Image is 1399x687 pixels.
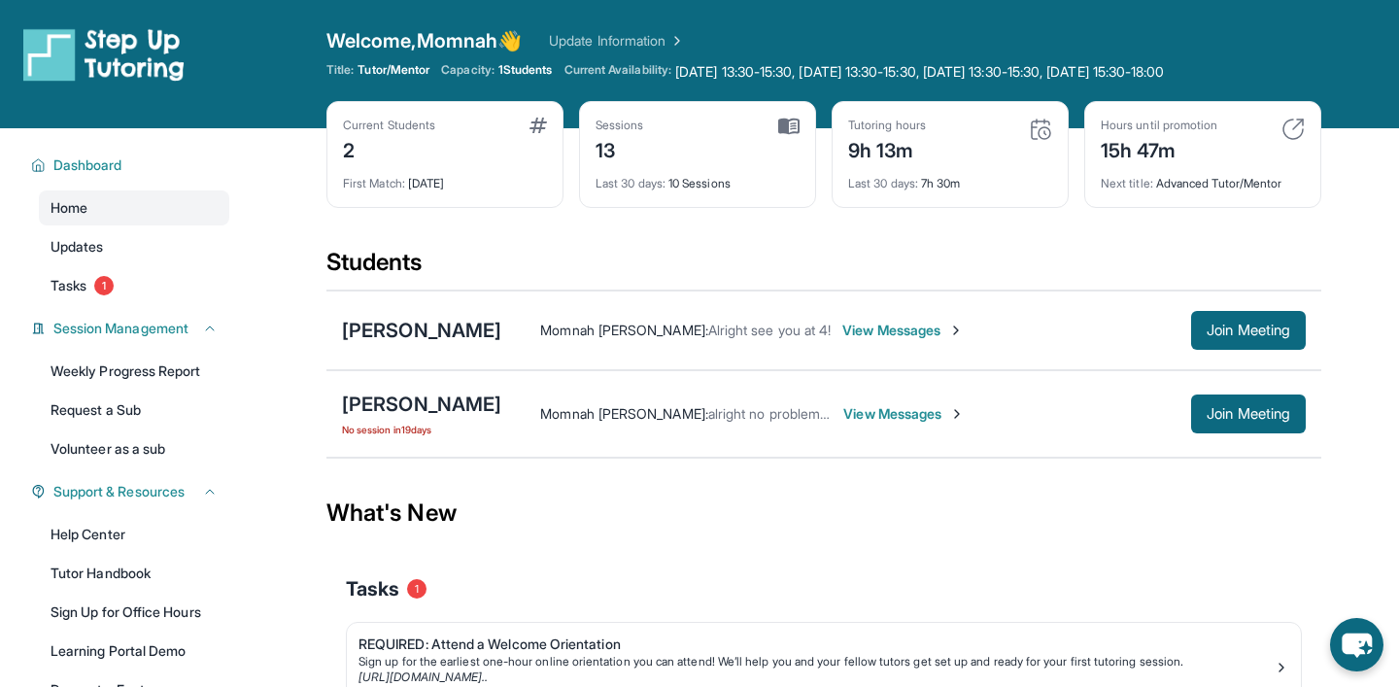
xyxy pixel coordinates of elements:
a: Request a Sub [39,393,229,428]
img: logo [23,27,185,82]
button: Join Meeting [1191,395,1306,433]
button: chat-button [1330,618,1383,671]
span: Join Meeting [1207,325,1290,336]
span: Home [51,198,87,218]
span: Join Meeting [1207,408,1290,420]
img: Chevron Right [665,31,685,51]
div: 2 [343,133,435,164]
img: Chevron-Right [948,323,964,338]
div: 9h 13m [848,133,926,164]
button: Join Meeting [1191,311,1306,350]
span: First Match : [343,176,405,190]
a: Help Center [39,517,229,552]
div: 10 Sessions [596,164,800,191]
span: Last 30 days : [596,176,665,190]
button: Support & Resources [46,482,218,501]
a: Sign Up for Office Hours [39,595,229,630]
button: Session Management [46,319,218,338]
a: Tasks1 [39,268,229,303]
span: alright no problem! does 6pm [DATE] work? [708,405,976,422]
div: Students [326,247,1321,290]
span: Next title : [1101,176,1153,190]
div: Advanced Tutor/Mentor [1101,164,1305,191]
div: 15h 47m [1101,133,1217,164]
span: Session Management [53,319,188,338]
span: 1 Students [498,62,553,78]
span: View Messages [843,404,965,424]
a: Weekly Progress Report [39,354,229,389]
span: Updates [51,237,104,257]
span: Welcome, Momnah 👋 [326,27,522,54]
div: [PERSON_NAME] [342,317,501,344]
div: Hours until promotion [1101,118,1217,133]
span: View Messages [842,321,964,340]
div: Sessions [596,118,644,133]
img: card [1281,118,1305,141]
div: [DATE] [343,164,547,191]
span: No session in 19 days [342,422,501,437]
span: Current Availability: [564,62,671,82]
span: Dashboard [53,155,122,175]
span: Tutor/Mentor [358,62,429,78]
a: Learning Portal Demo [39,634,229,669]
img: card [1029,118,1052,141]
button: Dashboard [46,155,218,175]
span: 1 [94,276,114,295]
div: [PERSON_NAME] [342,391,501,418]
span: Last 30 days : [848,176,918,190]
div: 7h 30m [848,164,1052,191]
span: Tasks [346,575,399,602]
div: REQUIRED: Attend a Welcome Orientation [358,635,1274,654]
span: Momnah [PERSON_NAME] : [540,322,707,338]
a: Volunteer as a sub [39,431,229,466]
span: [DATE] 13:30-15:30, [DATE] 13:30-15:30, [DATE] 13:30-15:30, [DATE] 15:30-18:00 [675,62,1164,82]
a: Tutor Handbook [39,556,229,591]
img: card [778,118,800,135]
span: 1 [407,579,427,599]
div: 13 [596,133,644,164]
span: Momnah [PERSON_NAME] : [540,405,707,422]
span: Tasks [51,276,86,295]
a: Home [39,190,229,225]
span: Title: [326,62,354,78]
div: Current Students [343,118,435,133]
a: Updates [39,229,229,264]
img: card [529,118,547,133]
a: [URL][DOMAIN_NAME].. [358,670,488,684]
div: Sign up for the earliest one-hour online orientation you can attend! We’ll help you and your fell... [358,654,1274,670]
a: Update Information [549,31,685,51]
div: Tutoring hours [848,118,926,133]
span: Support & Resources [53,482,185,501]
div: What's New [326,470,1321,556]
img: Chevron-Right [949,406,965,422]
span: Capacity: [441,62,495,78]
span: Alright see you at 4! [708,322,831,338]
